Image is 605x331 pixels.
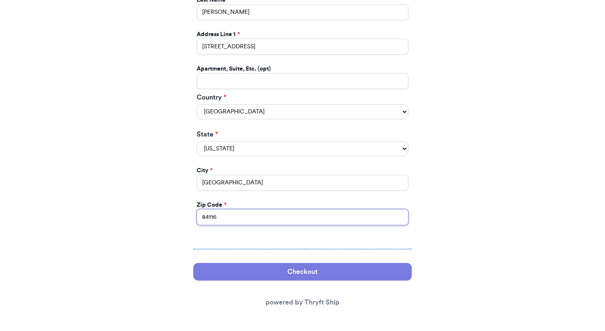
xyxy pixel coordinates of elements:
label: Apartment, Suite, Etc. (opt) [197,65,271,73]
label: City [197,166,213,175]
input: Last Name [197,4,408,20]
label: Country [197,92,408,102]
label: Zip Code [197,201,226,209]
input: 12345 [197,209,408,225]
a: powered by Thryft Ship [266,299,339,306]
label: Address Line 1 [197,30,240,39]
button: Checkout [193,263,412,281]
label: State [197,129,408,139]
